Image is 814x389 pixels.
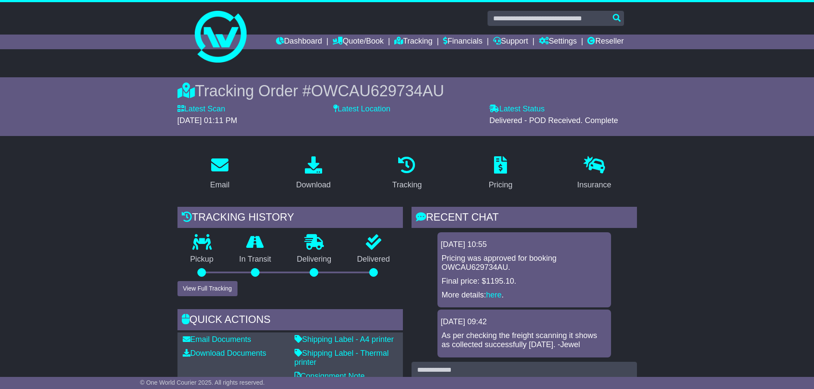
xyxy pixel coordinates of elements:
[442,254,607,272] p: Pricing was approved for booking OWCAU629734AU.
[226,255,284,264] p: In Transit
[177,207,403,230] div: Tracking history
[295,335,394,344] a: Shipping Label - A4 printer
[333,104,390,114] label: Latest Location
[333,35,383,49] a: Quote/Book
[489,179,513,191] div: Pricing
[295,372,365,380] a: Consignment Note
[177,104,225,114] label: Latest Scan
[577,179,611,191] div: Insurance
[442,277,607,286] p: Final price: $1195.10.
[486,291,502,299] a: here
[539,35,577,49] a: Settings
[441,317,608,327] div: [DATE] 09:42
[210,179,229,191] div: Email
[291,153,336,194] a: Download
[442,331,607,350] p: As per checking the freight scanning it shows as collected successfully [DATE]. -Jewel
[483,153,518,194] a: Pricing
[493,35,528,49] a: Support
[392,179,421,191] div: Tracking
[276,35,322,49] a: Dashboard
[177,116,238,125] span: [DATE] 01:11 PM
[177,255,227,264] p: Pickup
[140,379,265,386] span: © One World Courier 2025. All rights reserved.
[344,255,403,264] p: Delivered
[489,104,545,114] label: Latest Status
[177,309,403,332] div: Quick Actions
[441,240,608,250] div: [DATE] 10:55
[311,82,444,100] span: OWCAU629734AU
[386,153,427,194] a: Tracking
[177,82,637,100] div: Tracking Order #
[394,35,432,49] a: Tracking
[572,153,617,194] a: Insurance
[412,207,637,230] div: RECENT CHAT
[177,281,238,296] button: View Full Tracking
[296,179,331,191] div: Download
[489,116,618,125] span: Delivered - POD Received. Complete
[442,291,607,300] p: More details: .
[295,349,389,367] a: Shipping Label - Thermal printer
[443,35,482,49] a: Financials
[183,335,251,344] a: Email Documents
[204,153,235,194] a: Email
[284,255,345,264] p: Delivering
[183,349,266,357] a: Download Documents
[587,35,624,49] a: Reseller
